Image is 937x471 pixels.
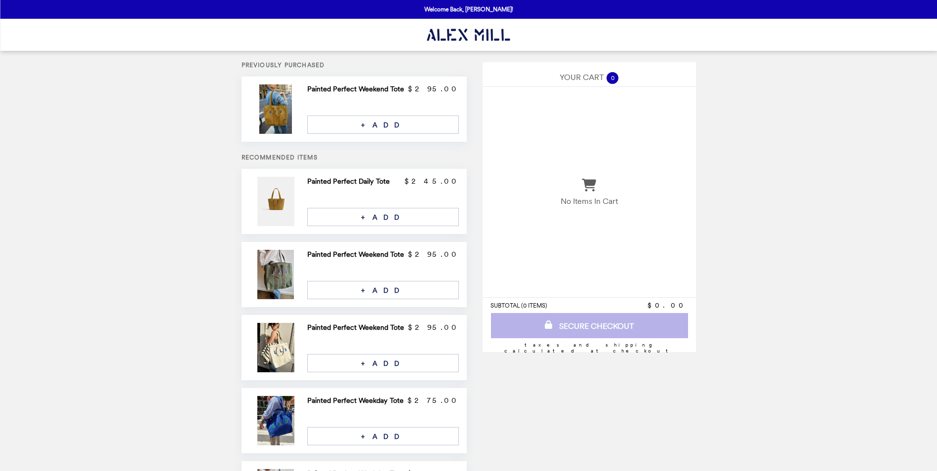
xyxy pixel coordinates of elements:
button: + ADD [307,116,459,134]
img: Painted Perfect Weekend Tote [257,323,297,372]
h5: Previously Purchased [242,62,467,69]
h2: Painted Perfect Daily Tote [307,177,394,186]
p: $275.00 [407,396,459,405]
span: 0 [607,72,618,84]
img: Painted Perfect Weekday Tote [257,396,297,445]
img: Brand Logo [427,25,510,45]
p: $245.00 [405,177,459,186]
p: No Items In Cart [561,196,618,206]
span: YOUR CART [560,73,604,82]
button: + ADD [307,281,459,299]
p: $295.00 [408,323,459,332]
span: SUBTOTAL [490,302,521,309]
img: Painted Perfect Daily Tote [257,177,297,226]
img: Painted Perfect Weekend Tote [259,84,295,134]
h5: Recommended Items [242,154,467,161]
span: ( 0 ITEMS ) [521,302,547,309]
button: + ADD [307,208,459,226]
img: Painted Perfect Weekend Tote [257,250,297,299]
div: Taxes and Shipping calculated at checkout [490,342,688,353]
p: Welcome Back, [PERSON_NAME]! [424,6,513,13]
button: + ADD [307,354,459,372]
button: + ADD [307,427,459,445]
h2: Painted Perfect Weekend Tote [307,84,408,93]
span: $0.00 [648,301,688,309]
h2: Painted Perfect Weekend Tote [307,323,408,332]
h2: Painted Perfect Weekday Tote [307,396,407,405]
p: $295.00 [408,84,459,93]
h2: Painted Perfect Weekend Tote [307,250,408,259]
p: $295.00 [408,250,459,259]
